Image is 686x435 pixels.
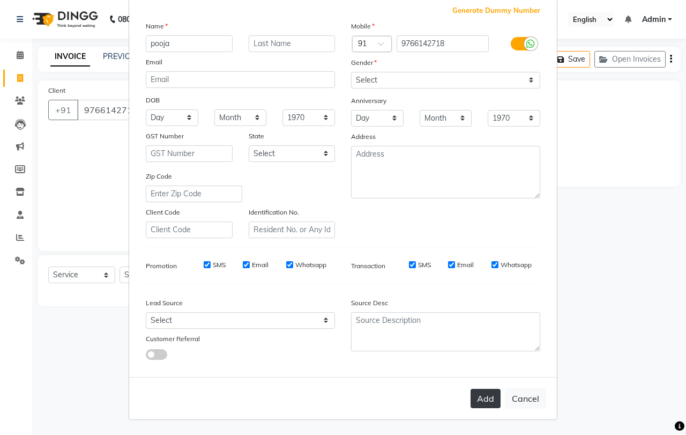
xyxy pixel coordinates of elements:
[249,208,299,217] label: Identification No.
[471,389,501,408] button: Add
[146,222,233,238] input: Client Code
[146,172,172,181] label: Zip Code
[146,186,242,202] input: Enter Zip Code
[146,35,233,52] input: First Name
[351,298,388,308] label: Source Desc
[146,261,177,271] label: Promotion
[146,334,200,344] label: Customer Referral
[501,260,532,270] label: Whatsapp
[397,35,489,52] input: Mobile
[249,131,264,141] label: State
[452,5,540,16] span: Generate Dummy Number
[351,261,385,271] label: Transaction
[146,21,168,31] label: Name
[146,57,162,67] label: Email
[505,388,546,409] button: Cancel
[457,260,474,270] label: Email
[418,260,431,270] label: SMS
[146,95,160,105] label: DOB
[146,145,233,162] input: GST Number
[213,260,226,270] label: SMS
[351,132,376,142] label: Address
[146,298,183,308] label: Lead Source
[146,131,184,141] label: GST Number
[351,96,386,106] label: Anniversary
[252,260,269,270] label: Email
[146,71,335,88] input: Email
[249,222,335,238] input: Resident No. or Any Id
[351,21,375,31] label: Mobile
[351,58,377,68] label: Gender
[295,260,326,270] label: Whatsapp
[249,35,335,52] input: Last Name
[146,208,180,217] label: Client Code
